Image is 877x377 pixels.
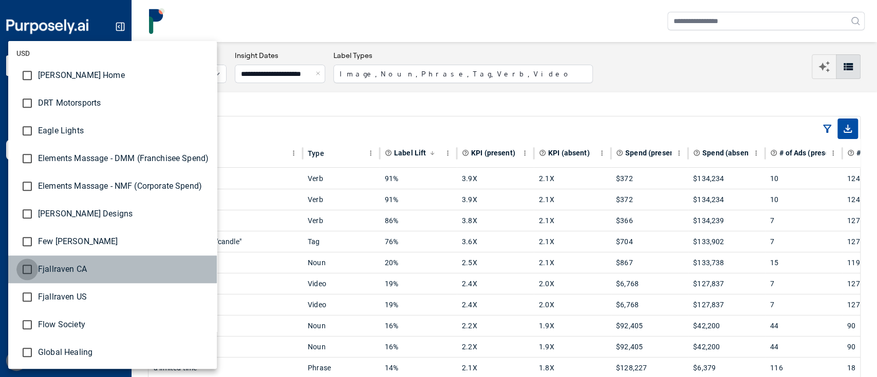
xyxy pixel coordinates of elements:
span: [PERSON_NAME] Designs [38,208,209,220]
span: DRT Motorsports [38,97,209,109]
span: Few [PERSON_NAME] [38,235,209,248]
span: [PERSON_NAME] Home [38,69,209,82]
span: Fjallraven CA [38,263,209,275]
li: USD [8,41,217,66]
span: Fjallraven US [38,291,209,303]
span: Global Healing [38,346,209,359]
span: Elements Massage - NMF (Corporate Spend) [38,180,209,192]
span: Flow Society [38,319,209,331]
span: Eagle Lights [38,125,209,137]
span: Elements Massage - DMM (Franchisee Spend) [38,152,209,165]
